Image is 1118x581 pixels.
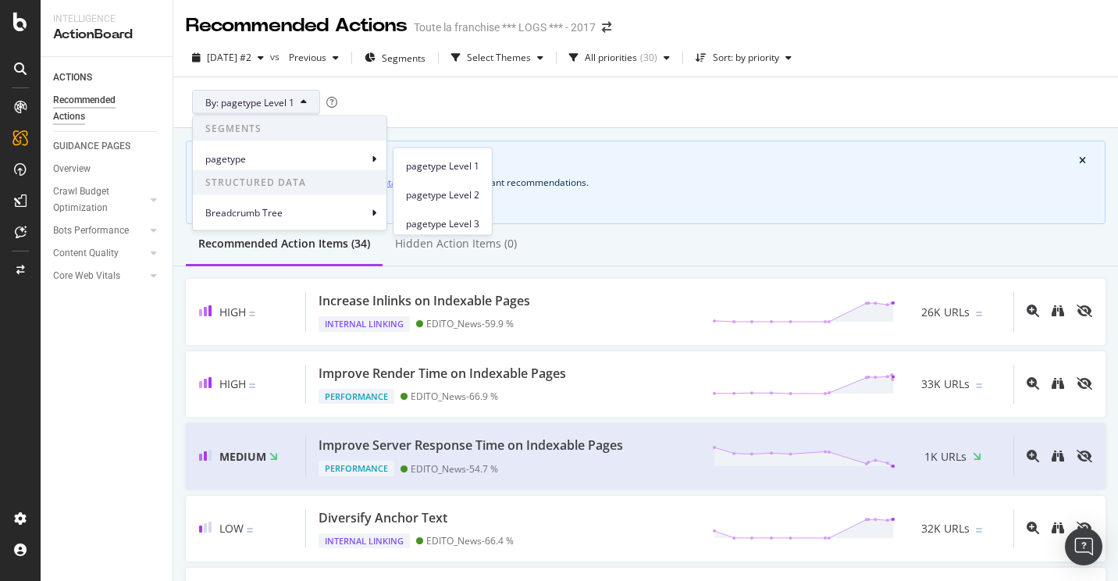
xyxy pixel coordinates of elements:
button: By: pagetype Level 1 [192,90,320,115]
a: binoculars [1052,522,1064,536]
img: Equal [249,312,255,316]
div: binoculars [1052,450,1064,462]
span: 2025 Oct. 10th #2 [207,51,251,64]
div: binoculars [1052,522,1064,534]
div: Internal Linking [319,533,410,549]
div: magnifying-glass-plus [1027,305,1039,317]
div: magnifying-glass-plus [1027,450,1039,462]
button: Previous [283,45,345,70]
button: Segments [358,45,432,70]
div: eye-slash [1077,377,1092,390]
div: EDITO_News - 66.9 % [411,390,498,402]
div: magnifying-glass-plus [1027,377,1039,390]
div: magnifying-glass-plus [1027,522,1039,534]
div: arrow-right-arrow-left [602,22,611,33]
span: Breadcrumb Tree [205,205,368,219]
div: Intelligence [53,12,160,26]
img: Equal [247,528,253,533]
span: High [219,305,246,319]
div: Improve Render Time on Indexable Pages [319,365,566,383]
img: Equal [249,383,255,388]
span: STRUCTURED DATA [193,170,386,195]
div: ActionBoard [53,26,160,44]
div: ( 30 ) [640,53,657,62]
div: Performance [319,461,394,476]
span: Medium [219,449,266,464]
a: binoculars [1052,451,1064,464]
span: Previous [283,51,326,64]
div: Diversify Anchor Text [319,509,447,527]
div: eye-slash [1077,305,1092,317]
div: binoculars [1052,305,1064,317]
div: Overview [53,161,91,177]
span: pagetype Level 3 [406,216,479,230]
div: Get more relevant SEO actions [221,154,1079,168]
div: Content Quality [53,245,119,262]
button: Select Themes [445,45,550,70]
span: pagetype Level 1 [406,159,479,173]
span: vs [270,50,283,63]
div: All priorities [585,53,637,62]
div: Core Web Vitals [53,268,120,284]
span: 1K URLs [924,449,967,465]
img: Equal [976,528,982,533]
button: All priorities(30) [563,45,676,70]
div: EDITO_News - 66.4 % [426,535,514,547]
a: GUIDANCE PAGES [53,138,162,155]
button: Sort: by priority [689,45,798,70]
div: Bots Performance [53,223,129,239]
div: Internal Linking [319,316,410,332]
div: EDITO_News - 54.7 % [411,463,498,475]
div: Toute la franchise *** LOGS *** - 2017 [414,20,596,35]
button: [DATE] #2 [186,45,270,70]
span: SEGMENTS [193,116,386,141]
div: ACTIONS [53,70,92,86]
span: pagetype [205,151,368,166]
a: binoculars [1052,378,1064,391]
div: Select Themes [467,53,531,62]
div: Crawl Budget Optimization [53,184,135,216]
a: Core Web Vitals [53,268,146,284]
a: Crawl Budget Optimization [53,184,146,216]
a: Bots Performance [53,223,146,239]
div: info banner [186,141,1106,224]
span: 33K URLs [921,376,970,392]
div: GUIDANCE PAGES [53,138,130,155]
a: Overview [53,161,162,177]
span: 26K URLs [921,305,970,320]
div: Recommended Action Items (34) [198,236,370,251]
a: Content Quality [53,245,146,262]
span: Segments [382,52,425,65]
a: Recommended Actions [53,92,162,125]
img: Equal [976,383,982,388]
img: Equal [976,312,982,316]
div: to get more relevant recommendations . [205,174,1086,191]
div: Performance [319,389,394,405]
a: ACTIONS [53,70,162,86]
div: eye-slash [1077,450,1092,462]
a: binoculars [1052,305,1064,319]
div: Sort: by priority [713,53,779,62]
div: Improve Server Response Time on Indexable Pages [319,437,623,454]
div: Increase Inlinks on Indexable Pages [319,292,530,310]
div: Recommended Actions [53,92,147,125]
span: 32K URLs [921,521,970,536]
div: Hidden Action Items (0) [395,236,517,251]
span: By: pagetype Level 1 [205,96,294,109]
span: Low [219,521,244,536]
div: binoculars [1052,377,1064,390]
button: close banner [1075,151,1090,171]
span: pagetype Level 2 [406,187,479,201]
div: Recommended Actions [186,12,408,39]
div: Open Intercom Messenger [1065,528,1102,565]
div: eye-slash [1077,522,1092,534]
div: EDITO_News - 59.9 % [426,318,514,330]
span: High [219,376,246,391]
